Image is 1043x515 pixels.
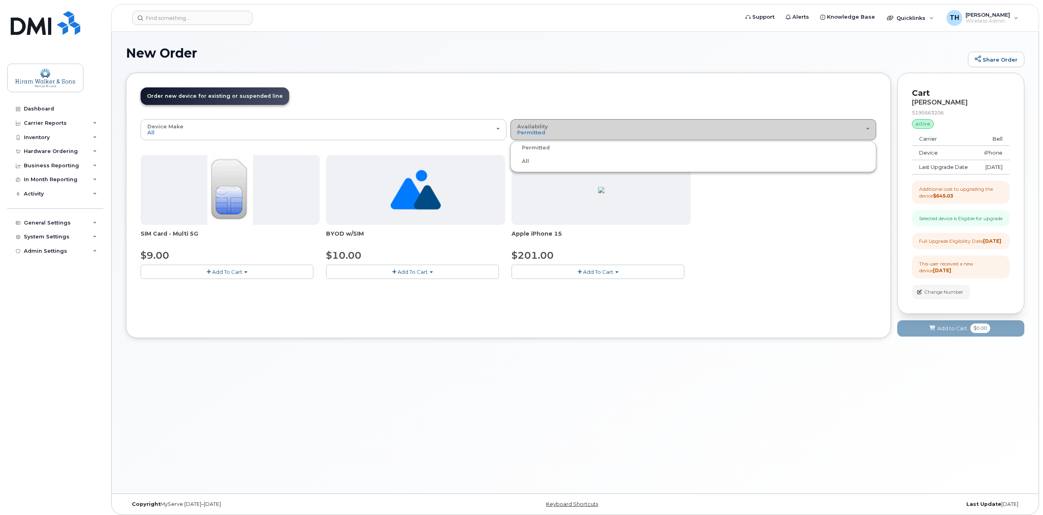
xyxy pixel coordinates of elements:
[132,501,160,507] strong: Copyright
[919,260,1002,274] div: This user received a new device
[147,93,283,99] span: Order new device for existing or suspended line
[912,119,934,129] div: active
[326,265,499,279] button: Add To Cart
[583,269,613,275] span: Add To Cart
[725,501,1024,507] div: [DATE]
[147,123,183,130] span: Device Make
[970,323,990,333] span: $0.00
[968,52,1024,68] a: Share Order
[912,285,970,299] button: Change Number
[912,109,1010,116] div: 5195663206
[937,325,967,332] span: Add to Cart
[976,132,1010,146] td: Bell
[517,123,548,130] span: Availability
[147,129,155,136] span: All
[512,265,684,279] button: Add To Cart
[512,250,554,261] span: $201.00
[512,157,529,166] label: All
[966,501,1001,507] strong: Last Update
[126,46,964,60] h1: New Order
[512,143,550,153] label: Permitted
[919,186,1002,199] div: Additional cost to upgrading the device
[398,269,428,275] span: Add To Cart
[912,160,976,174] td: Last Upgrade Date
[126,501,425,507] div: MyServe [DATE]–[DATE]
[912,99,1010,106] div: [PERSON_NAME]
[919,215,1002,222] div: Selected device is Eligible for upgrade
[924,288,963,296] span: Change Number
[326,230,505,246] div: BYOD w/SIM
[976,146,1010,160] td: iPhone
[510,119,876,140] button: Availability Permitted
[326,250,361,261] span: $10.00
[912,146,976,160] td: Device
[512,230,691,246] div: Apple iPhone 15
[933,193,953,199] strong: $645.03
[390,155,441,225] img: no_image_found-2caef05468ed5679b831cfe6fc140e25e0c280774317ffc20a367ab7fd17291e.png
[598,187,605,193] img: 96FE4D95-2934-46F2-B57A-6FE1B9896579.png
[207,155,253,225] img: 00D627D4-43E9-49B7-A367-2C99342E128C.jpg
[546,501,598,507] a: Keyboard Shortcuts
[141,230,320,246] div: SIM Card - Multi 5G
[912,132,976,146] td: Carrier
[517,129,545,136] span: Permitted
[897,320,1024,337] button: Add to Cart $0.00
[933,267,951,273] strong: [DATE]
[212,269,242,275] span: Add To Cart
[141,250,169,261] span: $9.00
[912,87,1010,99] p: Cart
[983,238,1001,244] strong: [DATE]
[141,265,313,279] button: Add To Cart
[919,238,1001,244] div: Full Upgrade Eligibility Date
[976,160,1010,174] td: [DATE]
[141,119,506,140] button: Device Make All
